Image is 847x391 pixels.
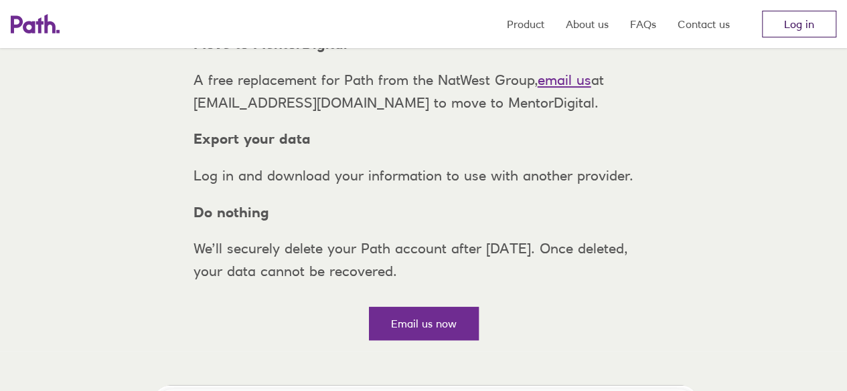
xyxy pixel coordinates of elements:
[194,130,311,147] strong: Export your data
[183,164,665,187] p: Log in and download your information to use with another provider.
[183,69,665,114] p: A free replacement for Path from the NatWest Group, at [EMAIL_ADDRESS][DOMAIN_NAME] to move to Me...
[538,72,591,88] a: email us
[762,11,836,37] a: Log in
[194,204,269,221] strong: Do nothing
[369,307,479,340] a: Email us now
[194,35,348,52] strong: Move to MentorDigital
[183,237,665,282] p: We’ll securely delete your Path account after [DATE]. Once deleted, your data cannot be recovered.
